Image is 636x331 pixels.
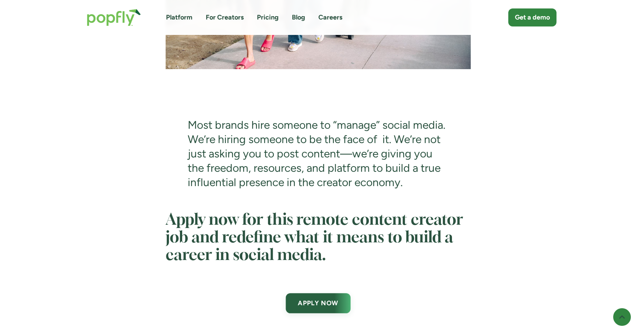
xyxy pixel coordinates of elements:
div: Get a demo [515,13,550,22]
blockquote: Most brands hire someone to “manage” social media. We’re hiring someone to be the face of it. We’... [166,96,471,211]
a: APPLY NOW [286,293,350,313]
p: ‍ [166,264,471,274]
h2: Apply now for this remote content creator job and redefine what it means to build a career in soc... [166,211,471,265]
a: Get a demo [508,8,556,26]
a: For Creators [206,13,244,22]
a: Blog [292,13,305,22]
a: Pricing [257,13,279,22]
a: Platform [166,13,192,22]
a: Careers [318,13,342,22]
a: home [79,1,148,33]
